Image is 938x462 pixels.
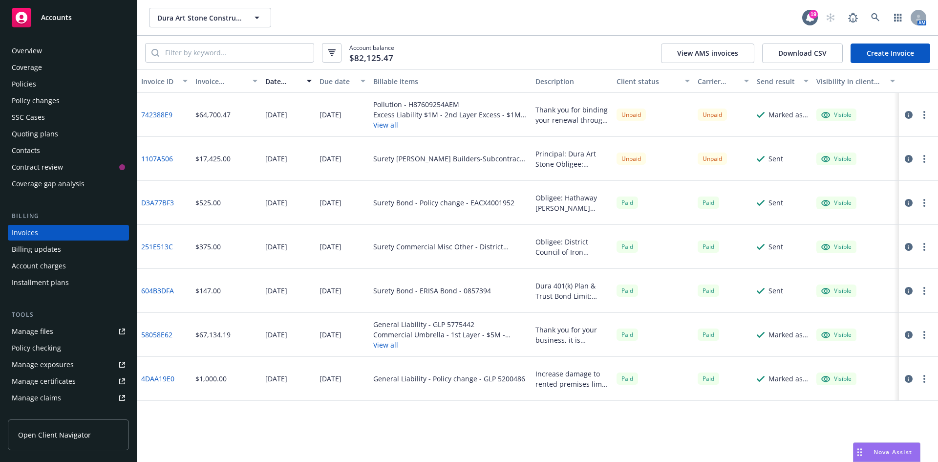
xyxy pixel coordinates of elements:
[141,154,173,164] a: 1107A506
[768,242,783,252] div: Sent
[373,76,528,87] div: Billable items
[8,357,129,373] a: Manage exposures
[373,286,491,296] div: Surety Bond - ERISA Bond - 0857394
[12,357,74,373] div: Manage exposures
[141,330,172,340] a: 58058E62
[535,281,609,301] div: Dura 401(k) Plan & Trust Bond Limit: $40,000 ERISA Bond Premium Due
[535,149,609,169] div: Principal: Dura Art Stone Obligee: [PERSON_NAME] Builders Corp. Bond Amount: $1,675,275.00 Subcon...
[320,330,341,340] div: [DATE]
[12,159,63,175] div: Contract review
[812,69,899,93] button: Visibility in client dash
[8,176,129,192] a: Coverage gap analysis
[141,374,174,384] a: 4DAA19E0
[349,52,393,65] span: $82,125.47
[195,198,221,208] div: $525.00
[613,69,694,93] button: Client status
[821,374,852,383] div: Visible
[12,390,61,406] div: Manage claims
[8,143,129,158] a: Contacts
[373,319,528,330] div: General Liability - GLP 5775442
[8,110,129,125] a: SSC Cases
[157,13,242,23] span: Dura Art Stone Construction Co. Inc
[617,76,679,87] div: Client status
[535,369,609,389] div: Increase damage to rented premises limit to $100,000 and add medical payments limit of $5,000 for...
[821,110,852,119] div: Visible
[373,99,528,110] div: Pollution - H87609254AEM
[195,374,227,384] div: $1,000.00
[821,242,852,251] div: Visible
[617,329,638,341] span: Paid
[757,76,798,87] div: Send result
[698,109,727,121] div: Unpaid
[195,110,231,120] div: $64,700.47
[41,14,72,22] span: Accounts
[12,275,69,290] div: Installment plans
[320,286,341,296] div: [DATE]
[265,76,301,87] div: Date issued
[853,442,920,462] button: Nova Assist
[8,275,129,290] a: Installment plans
[8,374,129,389] a: Manage certificates
[8,225,129,241] a: Invoices
[843,8,863,27] a: Report a Bug
[12,110,45,125] div: SSC Cases
[8,242,129,257] a: Billing updates
[698,153,727,165] div: Unpaid
[768,374,809,384] div: Marked as sent
[853,443,866,462] div: Drag to move
[698,197,719,209] span: Paid
[12,407,58,422] div: Manage BORs
[821,330,852,339] div: Visible
[320,198,341,208] div: [DATE]
[535,105,609,125] div: Thank you for binding your renewal through our agency, your business is appreciated! 25-26 Genera...
[373,154,528,164] div: Surety [PERSON_NAME] Builders-Subcontract Performance & Payment Bond - EACX4047632
[265,330,287,340] div: [DATE]
[373,120,528,130] button: View all
[617,197,638,209] div: Paid
[141,76,177,87] div: Invoice ID
[12,76,36,92] div: Policies
[617,153,646,165] div: Unpaid
[316,69,370,93] button: Due date
[768,330,809,340] div: Marked as sent
[12,93,60,109] div: Policy changes
[12,176,85,192] div: Coverage gap analysis
[8,324,129,339] a: Manage files
[698,285,719,297] div: Paid
[8,159,129,175] a: Contract review
[698,76,739,87] div: Carrier status
[617,285,638,297] div: Paid
[195,154,231,164] div: $17,425.00
[8,390,129,406] a: Manage claims
[8,4,129,31] a: Accounts
[12,242,61,257] div: Billing updates
[12,126,58,142] div: Quoting plans
[373,110,528,120] div: Excess Liability $1M - 2nd Layer Excess - $1M Limit - MKLV5EUE104334
[12,143,40,158] div: Contacts
[8,340,129,356] a: Policy checking
[195,286,221,296] div: $147.00
[698,241,719,253] div: Paid
[8,76,129,92] a: Policies
[866,8,885,27] a: Search
[265,154,287,164] div: [DATE]
[821,154,852,163] div: Visible
[265,286,287,296] div: [DATE]
[141,198,174,208] a: D3A77BF3
[320,110,341,120] div: [DATE]
[8,407,129,422] a: Manage BORs
[874,448,912,456] span: Nova Assist
[141,110,172,120] a: 742388E9
[151,49,159,57] svg: Search
[265,374,287,384] div: [DATE]
[373,340,528,350] button: View all
[265,110,287,120] div: [DATE]
[320,374,341,384] div: [DATE]
[821,286,852,295] div: Visible
[141,286,174,296] a: 604B3DFA
[617,241,638,253] div: Paid
[816,76,884,87] div: Visibility in client dash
